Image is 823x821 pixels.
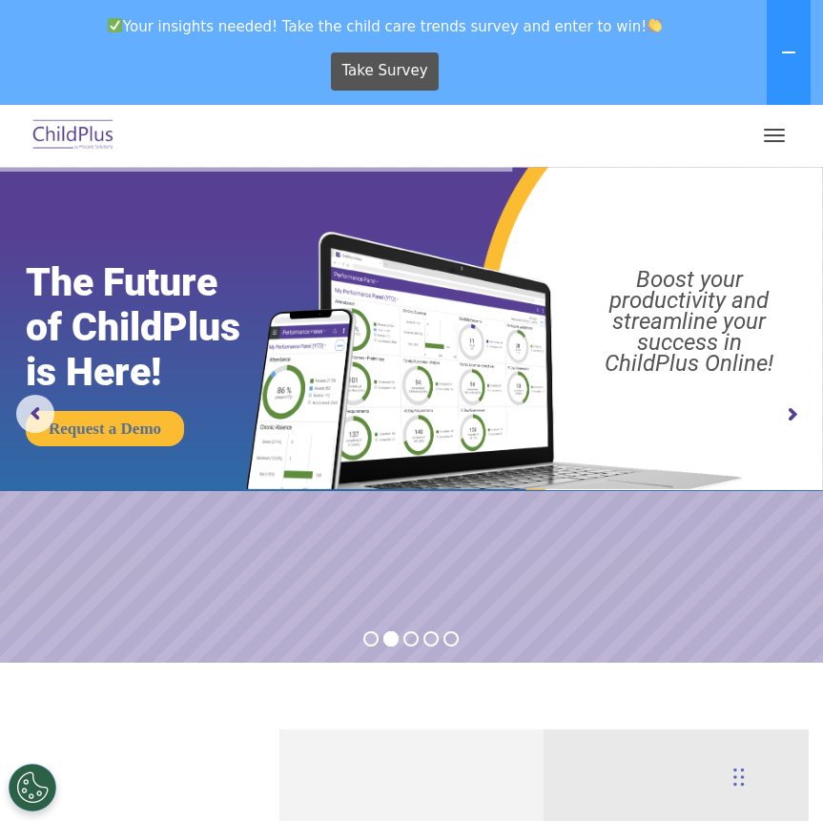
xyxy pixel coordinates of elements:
img: 👏 [648,18,662,32]
a: Take Survey [331,52,439,91]
rs-layer: The Future of ChildPlus is Here! [26,260,289,395]
span: Your insights needed! Take the child care trends survey and enter to win! [8,8,763,45]
rs-layer: Boost your productivity and streamline your success in ChildPlus Online! [567,269,811,374]
span: Take Survey [341,54,427,88]
div: Drag [733,749,745,806]
button: Cookies Settings [9,764,56,811]
img: ✅ [108,18,122,32]
iframe: Chat Widget [511,615,823,821]
img: ChildPlus by Procare Solutions [29,113,118,158]
a: Request a Demo [26,411,184,446]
